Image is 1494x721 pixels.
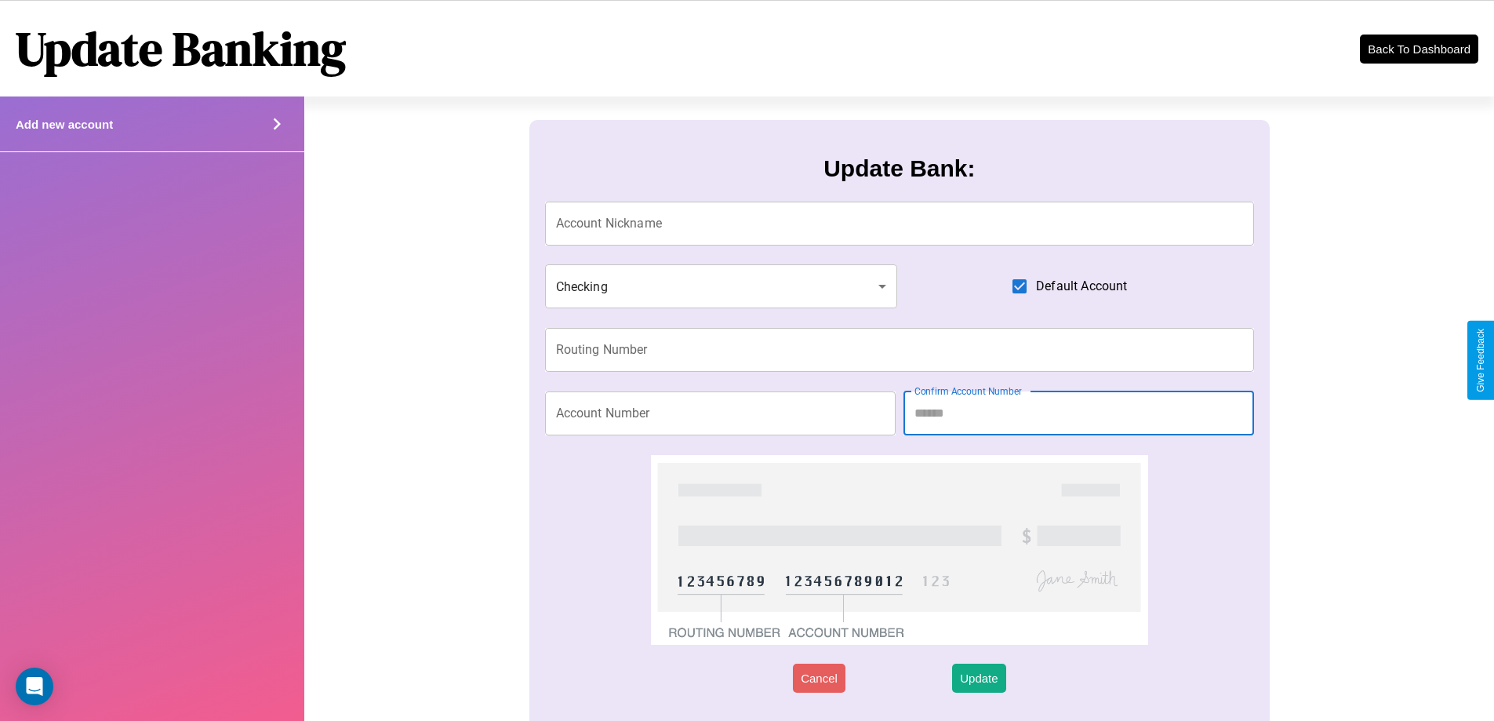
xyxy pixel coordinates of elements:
[1036,277,1127,296] span: Default Account
[651,455,1147,645] img: check
[1475,329,1486,392] div: Give Feedback
[16,16,346,81] h1: Update Banking
[1360,35,1478,64] button: Back To Dashboard
[793,664,845,693] button: Cancel
[545,264,898,308] div: Checking
[16,668,53,705] div: Open Intercom Messenger
[952,664,1005,693] button: Update
[16,118,113,131] h4: Add new account
[823,155,975,182] h3: Update Bank:
[914,384,1022,398] label: Confirm Account Number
